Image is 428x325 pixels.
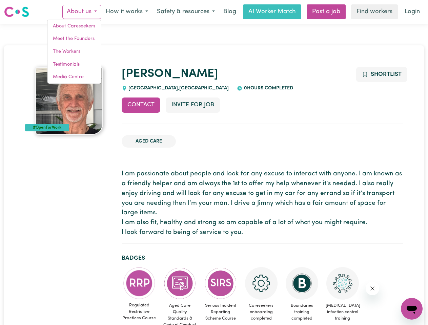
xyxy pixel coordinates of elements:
[243,4,301,19] a: AI Worker Match
[25,67,114,135] a: Kenneth's profile picture'#OpenForWork
[4,6,29,18] img: Careseekers logo
[242,86,293,91] span: 0 hours completed
[366,282,379,295] iframe: Close message
[101,5,152,19] button: How it works
[204,267,237,300] img: CS Academy: Serious Incident Reporting Scheme course completed
[245,267,278,300] img: CS Academy: Careseekers Onboarding course completed
[35,67,103,135] img: Kenneth
[152,5,219,19] button: Safety & resources
[284,300,320,325] span: Boundaries training completed
[127,86,229,91] span: [GEOGRAPHIC_DATA] , [GEOGRAPHIC_DATA]
[326,267,359,300] img: CS Academy: COVID-19 Infection Control Training course completed
[47,45,101,58] a: The Workers
[47,20,101,33] a: About Careseekers
[122,97,160,112] button: Contact
[122,135,176,148] li: Aged Care
[122,169,403,238] p: I am passionate about people and look for any excuse to interact with anyone. I am known as a fri...
[244,300,279,325] span: Careseekers onboarding completed
[122,255,403,262] h2: Badges
[62,5,101,19] button: About us
[401,4,424,19] a: Login
[286,267,318,300] img: CS Academy: Boundaries in care and support work course completed
[351,4,398,19] a: Find workers
[25,124,69,131] div: #OpenForWork
[356,67,407,82] button: Add to shortlist
[219,4,240,19] a: Blog
[4,4,29,20] a: Careseekers logo
[122,68,218,80] a: [PERSON_NAME]
[164,267,196,300] img: CS Academy: Aged Care Quality Standards & Code of Conduct course completed
[47,71,101,84] a: Media Centre
[47,32,101,45] a: Meet the Founders
[325,300,360,325] span: [MEDICAL_DATA] infection control training
[203,300,238,325] span: Serious Incident Reporting Scheme Course
[47,58,101,71] a: Testimonials
[123,267,156,299] img: CS Academy: Regulated Restrictive Practices course completed
[401,298,423,320] iframe: Button to launch messaging window
[122,299,157,324] span: Regulated Restrictive Practices Course
[371,71,402,77] span: Shortlist
[4,5,41,10] span: Need any help?
[47,20,101,84] div: About us
[166,97,220,112] button: Invite for Job
[307,4,346,19] a: Post a job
